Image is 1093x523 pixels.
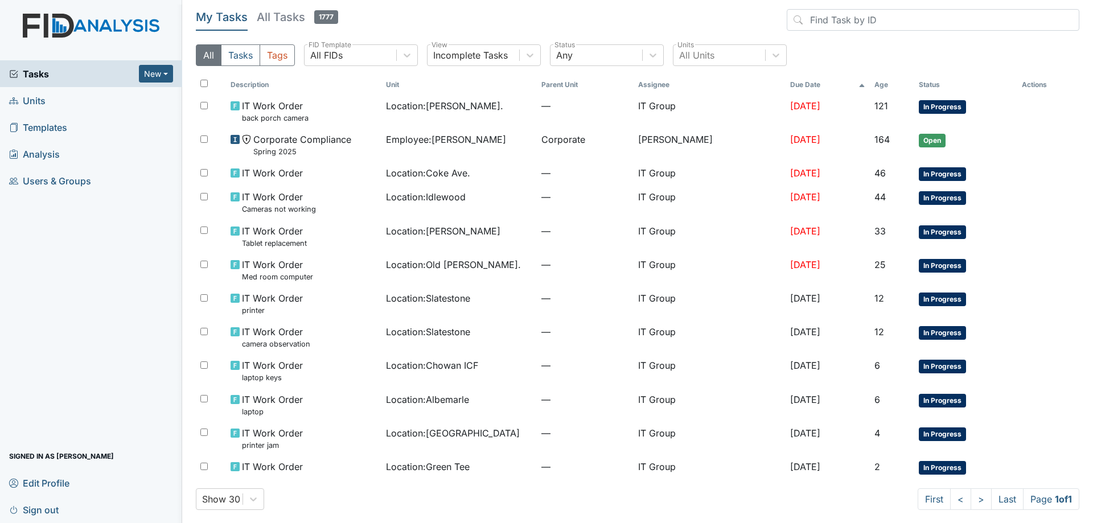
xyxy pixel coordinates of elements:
th: Toggle SortBy [537,75,633,94]
span: In Progress [919,191,966,205]
span: 4 [874,427,880,439]
td: IT Group [634,388,786,422]
span: — [541,224,628,238]
span: — [541,325,628,339]
span: IT Work Order Med room computer [242,258,313,282]
span: In Progress [919,293,966,306]
small: back porch camera [242,113,309,123]
span: 12 [874,293,884,304]
nav: task-pagination [918,488,1079,510]
span: Page [1023,488,1079,510]
span: [DATE] [790,259,820,270]
td: [PERSON_NAME] [634,128,786,162]
span: 121 [874,100,888,112]
span: — [541,393,628,406]
div: All Units [679,48,714,62]
th: Toggle SortBy [381,75,537,94]
span: [DATE] [790,326,820,337]
td: IT Group [634,253,786,287]
td: IT Group [634,287,786,320]
span: Corporate [541,133,585,146]
span: In Progress [919,461,966,475]
span: Location : Slatestone [386,291,470,305]
span: Analysis [9,145,60,163]
span: [DATE] [790,360,820,371]
a: > [971,488,992,510]
span: Users & Groups [9,172,91,190]
span: — [541,99,628,113]
span: Location : [PERSON_NAME] [386,224,500,238]
td: IT Group [634,320,786,354]
span: Employee : [PERSON_NAME] [386,133,506,146]
span: IT Work Order Tablet replacement [242,224,307,249]
td: IT Group [634,94,786,128]
th: Toggle SortBy [226,75,381,94]
span: IT Work Order camera observation [242,325,310,349]
span: In Progress [919,360,966,373]
span: IT Work Order laptop keys [242,359,303,383]
th: Toggle SortBy [786,75,870,94]
span: Templates [9,118,67,136]
input: Toggle All Rows Selected [200,80,208,87]
span: IT Work Order printer [242,291,303,316]
span: [DATE] [790,293,820,304]
button: Tasks [221,44,260,66]
span: Sign out [9,501,59,518]
span: Location : Green Tee [386,460,470,473]
span: — [541,166,628,180]
span: Edit Profile [9,474,69,492]
button: All [196,44,221,66]
a: Tasks [9,67,139,81]
span: [DATE] [790,167,820,179]
h5: My Tasks [196,9,248,25]
span: Location : Albemarle [386,393,469,406]
span: 1777 [314,10,338,24]
span: — [541,291,628,305]
td: IT Group [634,220,786,253]
div: Any [556,48,573,62]
span: Location : Old [PERSON_NAME]. [386,258,521,271]
span: [DATE] [790,427,820,439]
span: Corporate Compliance Spring 2025 [253,133,351,157]
span: [DATE] [790,191,820,203]
span: 6 [874,394,880,405]
button: New [139,65,173,83]
small: printer jam [242,440,303,451]
div: All FIDs [310,48,343,62]
span: Location : [PERSON_NAME]. [386,99,503,113]
th: Toggle SortBy [914,75,1017,94]
span: — [541,190,628,204]
strong: 1 of 1 [1055,493,1072,505]
span: IT Work Order Cameras not working [242,190,316,215]
span: In Progress [919,225,966,239]
th: Actions [1017,75,1074,94]
span: Location : Slatestone [386,325,470,339]
small: Cameras not working [242,204,316,215]
span: Location : [GEOGRAPHIC_DATA] [386,426,520,440]
small: Spring 2025 [253,146,351,157]
span: [DATE] [790,100,820,112]
span: IT Work Order laptop [242,393,303,417]
td: IT Group [634,186,786,219]
span: IT Work Order printer jam [242,426,303,451]
td: IT Group [634,162,786,186]
span: — [541,426,628,440]
span: Units [9,92,46,109]
span: In Progress [919,100,966,114]
span: 6 [874,360,880,371]
small: printer [242,305,303,316]
span: In Progress [919,167,966,181]
span: — [541,460,628,473]
span: Open [919,134,946,147]
span: — [541,258,628,271]
span: In Progress [919,394,966,407]
a: < [950,488,971,510]
span: In Progress [919,259,966,273]
input: Find Task by ID [787,9,1079,31]
span: In Progress [919,427,966,441]
span: Location : Coke Ave. [386,166,470,180]
span: IT Work Order back porch camera [242,99,309,123]
span: [DATE] [790,461,820,472]
span: Location : Chowan ICF [386,359,478,372]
